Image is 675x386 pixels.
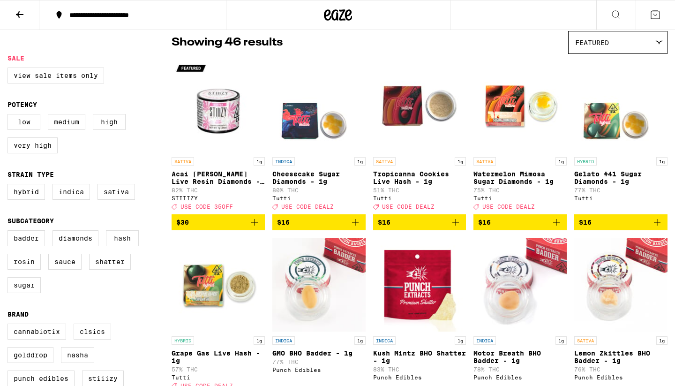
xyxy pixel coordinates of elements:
[272,59,366,152] img: Tutti - Cheesecake Sugar Diamonds - 1g
[555,157,567,166] p: 1g
[7,347,53,363] label: GoldDrop
[574,187,667,193] p: 77% THC
[7,324,66,340] label: Cannabiotix
[172,366,265,372] p: 57% THC
[574,336,597,345] p: SATIVA
[272,336,295,345] p: INDICA
[7,217,54,225] legend: Subcategory
[373,366,466,372] p: 83% THC
[574,157,597,166] p: HYBRID
[455,157,466,166] p: 1g
[106,230,139,246] label: Hash
[254,336,265,345] p: 1g
[473,349,567,364] p: Motor Breath BHO Badder - 1g
[254,157,265,166] p: 1g
[272,59,366,214] a: Open page for Cheesecake Sugar Diamonds - 1g from Tutti
[473,59,567,152] img: Tutti - Watermelon Mimosa Sugar Diamonds - 1g
[272,195,366,201] div: Tutti
[574,349,667,364] p: Lemon Zkittles BHO Badder - 1g
[272,349,366,357] p: GMO BHO Badder - 1g
[473,336,496,345] p: INDICA
[172,349,265,364] p: Grape Gas Live Hash - 1g
[7,137,58,153] label: Very High
[7,101,37,108] legend: Potency
[7,171,54,178] legend: Strain Type
[473,59,567,214] a: Open page for Watermelon Mimosa Sugar Diamonds - 1g from Tutti
[373,336,396,345] p: INDICA
[574,59,667,214] a: Open page for Gelato #41 Sugar Diamonds - 1g from Tutti
[482,204,535,210] span: USE CODE DEALZ
[172,170,265,185] p: Acai [PERSON_NAME] Live Resin Diamonds - 1g
[172,238,265,332] img: Tutti - Grape Gas Live Hash - 1g
[382,204,435,210] span: USE CODE DEALZ
[93,114,126,130] label: High
[180,204,233,210] span: USE CODE 35OFF
[172,157,194,166] p: SATIVA
[172,59,265,152] img: STIIIZY - Acai Berry Live Resin Diamonds - 1g
[7,184,45,200] label: Hybrid
[473,366,567,372] p: 78% THC
[7,277,41,293] label: Sugar
[172,187,265,193] p: 82% THC
[373,349,466,364] p: Kush Mintz BHO Shatter - 1g
[579,219,592,226] span: $16
[61,347,94,363] label: NASHA
[7,68,104,83] label: View Sale Items Only
[89,254,131,270] label: Shatter
[373,374,466,380] div: Punch Edibles
[48,254,82,270] label: Sauce
[574,170,667,185] p: Gelato #41 Sugar Diamonds - 1g
[6,7,67,14] span: Hi. Need any help?
[574,366,667,372] p: 76% THC
[574,238,667,332] img: Punch Edibles - Lemon Zkittles BHO Badder - 1g
[52,184,90,200] label: Indica
[172,336,194,345] p: HYBRID
[373,195,466,201] div: Tutti
[473,214,567,230] button: Add to bag
[455,336,466,345] p: 1g
[574,374,667,380] div: Punch Edibles
[473,157,496,166] p: SATIVA
[373,214,466,230] button: Add to bag
[52,230,98,246] label: Diamonds
[48,114,85,130] label: Medium
[272,187,366,193] p: 80% THC
[7,54,24,62] legend: Sale
[172,195,265,201] div: STIIIZY
[574,59,667,152] img: Tutti - Gelato #41 Sugar Diamonds - 1g
[281,204,334,210] span: USE CODE DEALZ
[172,35,283,51] p: Showing 46 results
[575,39,609,46] span: Featured
[373,157,396,166] p: SATIVA
[373,170,466,185] p: Tropicanna Cookies Live Hash - 1g
[473,195,567,201] div: Tutti
[272,367,366,373] div: Punch Edibles
[97,184,135,200] label: Sativa
[574,195,667,201] div: Tutti
[272,170,366,185] p: Cheesecake Sugar Diamonds - 1g
[373,187,466,193] p: 51% THC
[172,59,265,214] a: Open page for Acai Berry Live Resin Diamonds - 1g from STIIIZY
[272,214,366,230] button: Add to bag
[7,114,40,130] label: Low
[176,219,189,226] span: $30
[378,219,390,226] span: $16
[656,157,667,166] p: 1g
[74,324,111,340] label: CLSICS
[272,238,366,332] img: Punch Edibles - GMO BHO Badder - 1g
[272,157,295,166] p: INDICA
[272,359,366,365] p: 77% THC
[172,214,265,230] button: Add to bag
[373,59,466,152] img: Tutti - Tropicanna Cookies Live Hash - 1g
[7,230,45,246] label: Badder
[656,336,667,345] p: 1g
[473,187,567,193] p: 75% THC
[473,170,567,185] p: Watermelon Mimosa Sugar Diamonds - 1g
[354,157,366,166] p: 1g
[7,310,29,318] legend: Brand
[473,374,567,380] div: Punch Edibles
[7,254,41,270] label: Rosin
[555,336,567,345] p: 1g
[373,238,466,332] img: Punch Edibles - Kush Mintz BHO Shatter - 1g
[373,59,466,214] a: Open page for Tropicanna Cookies Live Hash - 1g from Tutti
